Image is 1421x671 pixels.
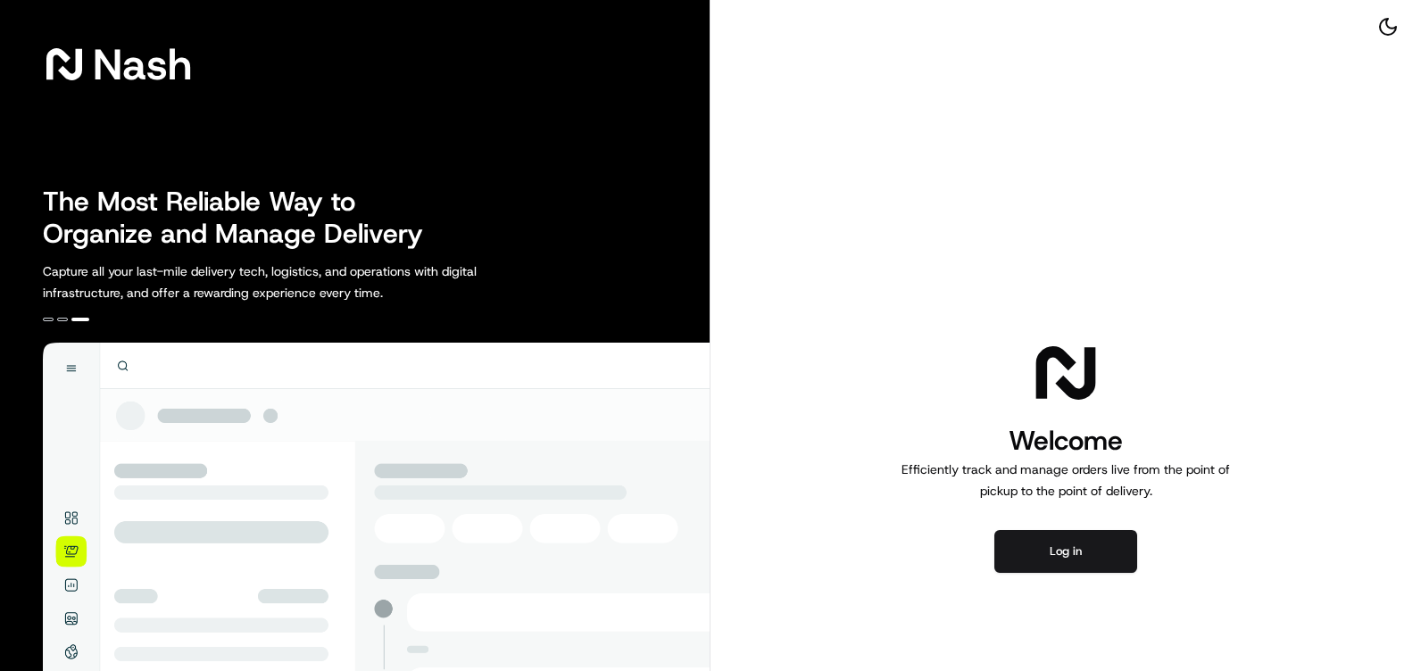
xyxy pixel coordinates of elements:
[894,423,1237,459] h1: Welcome
[994,530,1137,573] button: Log in
[93,46,192,82] span: Nash
[43,186,443,250] h2: The Most Reliable Way to Organize and Manage Delivery
[43,261,557,303] p: Capture all your last-mile delivery tech, logistics, and operations with digital infrastructure, ...
[894,459,1237,501] p: Efficiently track and manage orders live from the point of pickup to the point of delivery.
